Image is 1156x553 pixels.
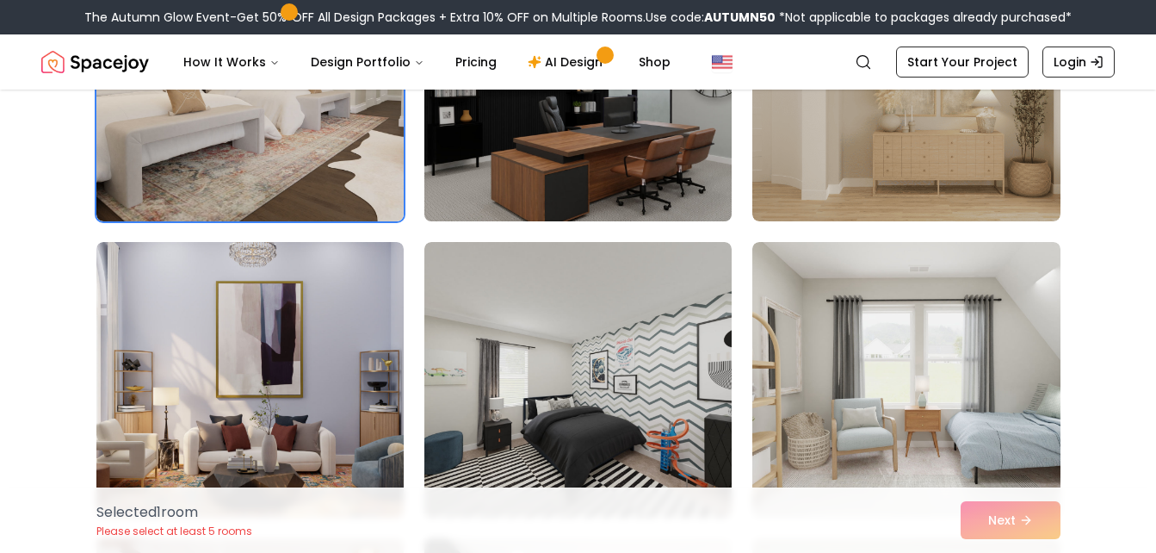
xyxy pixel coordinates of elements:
span: *Not applicable to packages already purchased* [776,9,1072,26]
img: Room room-6 [752,242,1060,518]
img: Spacejoy Logo [41,45,149,79]
span: Use code: [646,9,776,26]
a: Shop [625,45,684,79]
a: AI Design [514,45,621,79]
a: Login [1042,47,1115,78]
p: Please select at least 5 rooms [96,525,252,538]
p: Selected 1 room [96,502,252,523]
nav: Main [170,45,684,79]
div: The Autumn Glow Event-Get 50% OFF All Design Packages + Extra 10% OFF on Multiple Rooms. [84,9,1072,26]
nav: Global [41,34,1115,90]
button: Design Portfolio [297,45,438,79]
img: Room room-4 [96,242,404,518]
b: AUTUMN50 [704,9,776,26]
a: Start Your Project [896,47,1029,78]
a: Pricing [442,45,510,79]
img: Room room-5 [424,242,732,518]
img: United States [712,52,733,72]
a: Spacejoy [41,45,149,79]
button: How It Works [170,45,294,79]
